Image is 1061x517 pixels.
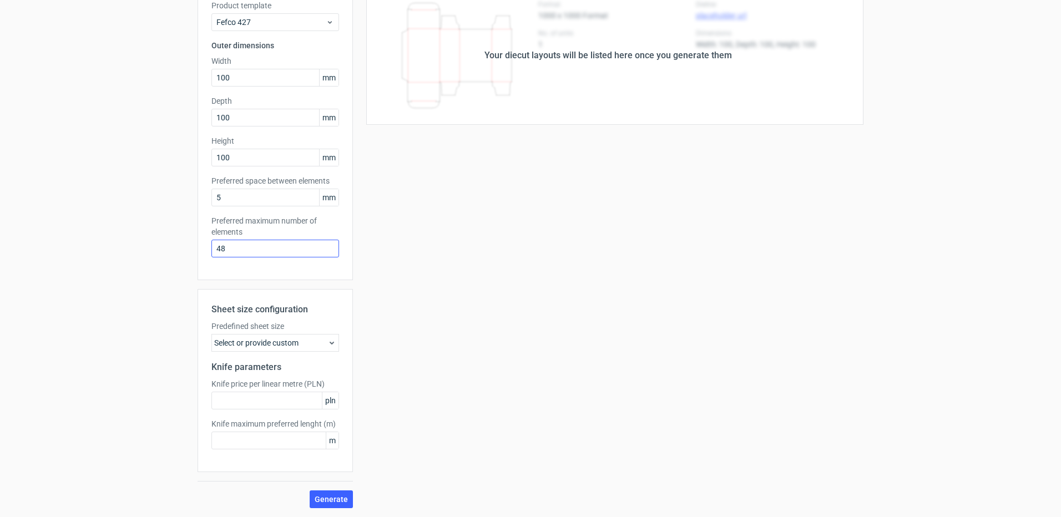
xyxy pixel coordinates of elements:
label: Knife price per linear metre (PLN) [211,378,339,389]
span: mm [319,69,338,86]
label: Depth [211,95,339,107]
button: Generate [310,490,353,508]
label: Height [211,135,339,146]
h2: Knife parameters [211,361,339,374]
label: Predefined sheet size [211,321,339,332]
span: m [326,432,338,449]
h3: Outer dimensions [211,40,339,51]
div: Your diecut layouts will be listed here once you generate them [484,49,732,62]
div: Select or provide custom [211,334,339,352]
span: Generate [315,495,348,503]
label: Width [211,55,339,67]
span: mm [319,109,338,126]
span: Fefco 427 [216,17,326,28]
label: Preferred space between elements [211,175,339,186]
label: Preferred maximum number of elements [211,215,339,237]
span: mm [319,189,338,206]
h2: Sheet size configuration [211,303,339,316]
span: pln [322,392,338,409]
label: Knife maximum preferred lenght (m) [211,418,339,429]
span: mm [319,149,338,166]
